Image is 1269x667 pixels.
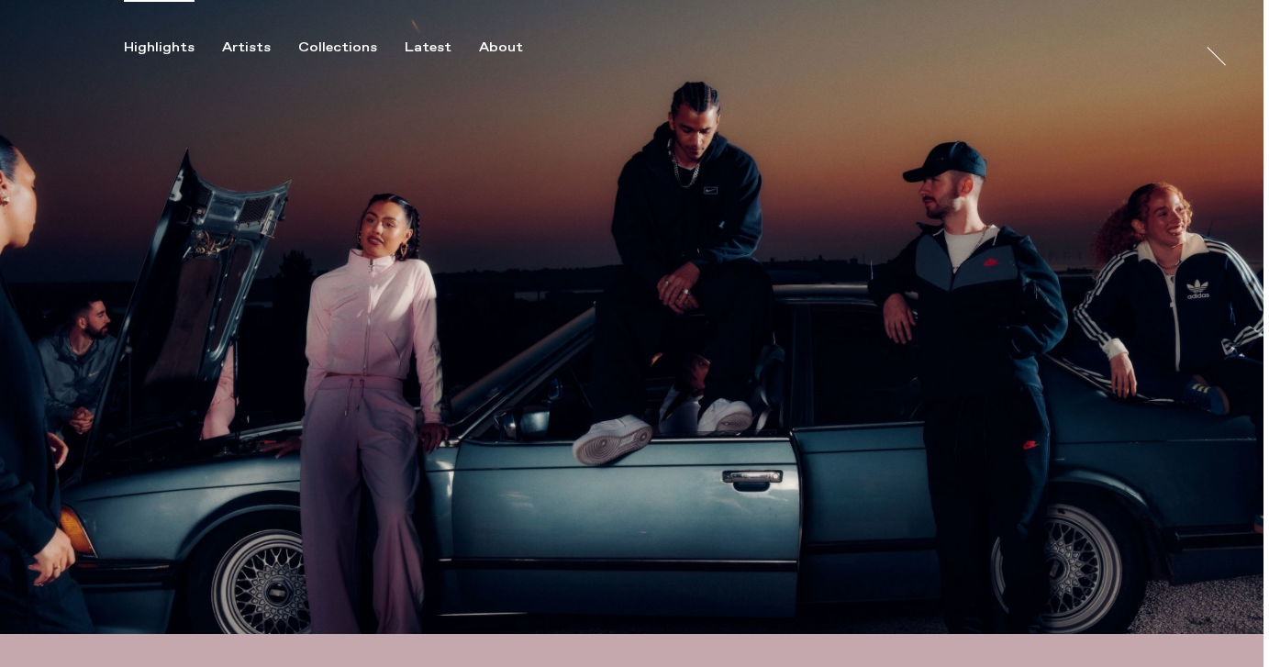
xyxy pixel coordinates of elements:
[405,39,451,56] div: Latest
[479,39,523,56] div: About
[124,39,222,56] button: Highlights
[405,39,479,56] button: Latest
[298,39,405,56] button: Collections
[479,39,551,56] button: About
[124,39,195,56] div: Highlights
[298,39,377,56] div: Collections
[222,39,298,56] button: Artists
[222,39,271,56] div: Artists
